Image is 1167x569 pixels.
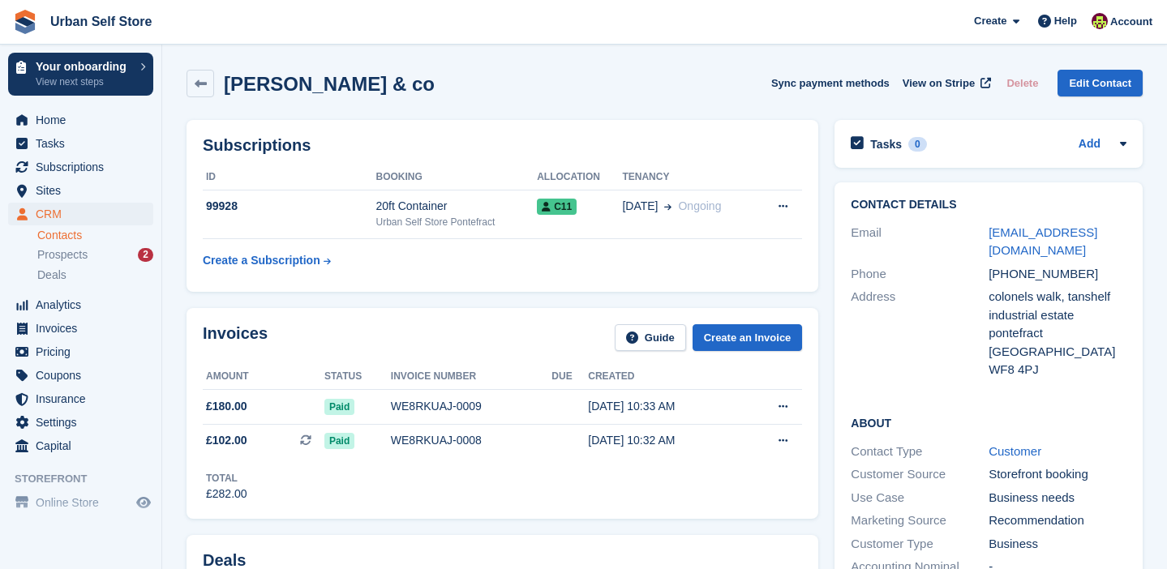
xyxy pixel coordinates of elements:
[203,136,802,155] h2: Subscriptions
[8,109,153,131] a: menu
[851,511,989,530] div: Marketing Source
[36,179,133,202] span: Sites
[324,364,391,390] th: Status
[8,156,153,178] a: menu
[588,432,742,449] div: [DATE] 10:32 AM
[989,265,1126,284] div: [PHONE_NUMBER]
[693,324,803,351] a: Create an Invoice
[324,433,354,449] span: Paid
[8,434,153,457] a: menu
[36,75,132,89] p: View next steps
[1110,14,1152,30] span: Account
[851,265,989,284] div: Phone
[908,137,927,152] div: 0
[36,491,133,514] span: Online Store
[224,73,435,95] h2: [PERSON_NAME] & co
[36,317,133,340] span: Invoices
[134,493,153,512] a: Preview store
[1000,70,1045,96] button: Delete
[989,225,1097,258] a: [EMAIL_ADDRESS][DOMAIN_NAME]
[989,343,1126,362] div: [GEOGRAPHIC_DATA]
[851,199,1126,212] h2: Contact Details
[203,165,375,190] th: ID
[989,444,1041,458] a: Customer
[324,399,354,415] span: Paid
[1058,70,1143,96] a: Edit Contact
[36,132,133,155] span: Tasks
[36,61,132,72] p: Your onboarding
[870,137,902,152] h2: Tasks
[37,247,88,263] span: Prospects
[678,199,721,212] span: Ongoing
[989,511,1126,530] div: Recommendation
[36,434,133,457] span: Capital
[36,293,133,316] span: Analytics
[989,324,1126,343] div: pontefract
[36,411,133,434] span: Settings
[8,53,153,96] a: Your onboarding View next steps
[391,364,552,390] th: Invoice number
[8,132,153,155] a: menu
[203,364,324,390] th: Amount
[8,179,153,202] a: menu
[8,491,153,514] a: menu
[896,70,994,96] a: View on Stripe
[851,224,989,260] div: Email
[622,165,756,190] th: Tenancy
[8,317,153,340] a: menu
[36,387,133,410] span: Insurance
[989,465,1126,484] div: Storefront booking
[1054,13,1077,29] span: Help
[206,398,247,415] span: £180.00
[36,203,133,225] span: CRM
[851,288,989,379] div: Address
[551,364,588,390] th: Due
[36,340,133,363] span: Pricing
[37,267,153,284] a: Deals
[903,75,975,92] span: View on Stripe
[588,398,742,415] div: [DATE] 10:33 AM
[36,109,133,131] span: Home
[8,203,153,225] a: menu
[537,165,622,190] th: Allocation
[8,411,153,434] a: menu
[375,215,537,229] div: Urban Self Store Pontefract
[375,165,537,190] th: Booking
[206,432,247,449] span: £102.00
[851,489,989,507] div: Use Case
[391,398,552,415] div: WE8RKUAJ-0009
[1092,13,1108,29] img: Dan Crosland
[203,246,331,276] a: Create a Subscription
[537,199,577,215] span: C11
[588,364,742,390] th: Created
[771,70,890,96] button: Sync payment methods
[989,288,1126,324] div: colonels walk, tanshelf industrial estate
[138,248,153,262] div: 2
[851,443,989,461] div: Contact Type
[203,198,375,215] div: 99928
[851,535,989,554] div: Customer Type
[391,432,552,449] div: WE8RKUAJ-0008
[8,293,153,316] a: menu
[974,13,1006,29] span: Create
[206,486,247,503] div: £282.00
[989,489,1126,507] div: Business needs
[615,324,686,351] a: Guide
[36,364,133,387] span: Coupons
[37,228,153,243] a: Contacts
[206,471,247,486] div: Total
[851,465,989,484] div: Customer Source
[37,246,153,263] a: Prospects 2
[851,414,1126,430] h2: About
[15,471,161,487] span: Storefront
[375,198,537,215] div: 20ft Container
[203,324,268,351] h2: Invoices
[8,340,153,363] a: menu
[13,10,37,34] img: stora-icon-8386f47178a22dfd0bd8f6a31ec36ba5ce8667c1dd55bd0f319d3a0aa187defe.svg
[1079,135,1100,154] a: Add
[36,156,133,178] span: Subscriptions
[622,198,658,215] span: [DATE]
[37,267,67,283] span: Deals
[989,361,1126,379] div: WF8 4PJ
[8,387,153,410] a: menu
